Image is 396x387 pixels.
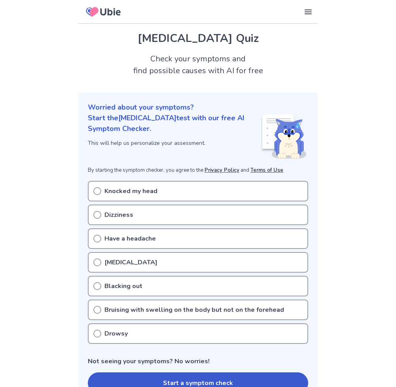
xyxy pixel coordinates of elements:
p: By starting the symptom checker, you agree to the and [88,167,308,175]
p: Not seeing your symptoms? No worries! [88,357,308,366]
p: Start the [MEDICAL_DATA] test with our free AI Symptom Checker. [88,113,261,134]
p: Blacking out [104,281,142,291]
p: Have a headache [104,234,156,243]
p: [MEDICAL_DATA] [104,258,157,267]
h2: Check your symptoms and find possible causes with AI for free [78,53,318,77]
p: Knocked my head [104,186,157,196]
a: Privacy Policy [205,167,239,174]
h1: [MEDICAL_DATA] Quiz [88,30,308,47]
p: Bruising with swelling on the body but not on the forehead [104,305,284,315]
p: Drowsy [104,329,128,338]
a: Terms of Use [250,167,283,174]
p: Worried about your symptoms? [88,102,308,113]
p: This will help us personalize your assessment. [88,139,261,147]
img: Shiba [261,114,307,159]
p: Dizziness [104,210,133,220]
